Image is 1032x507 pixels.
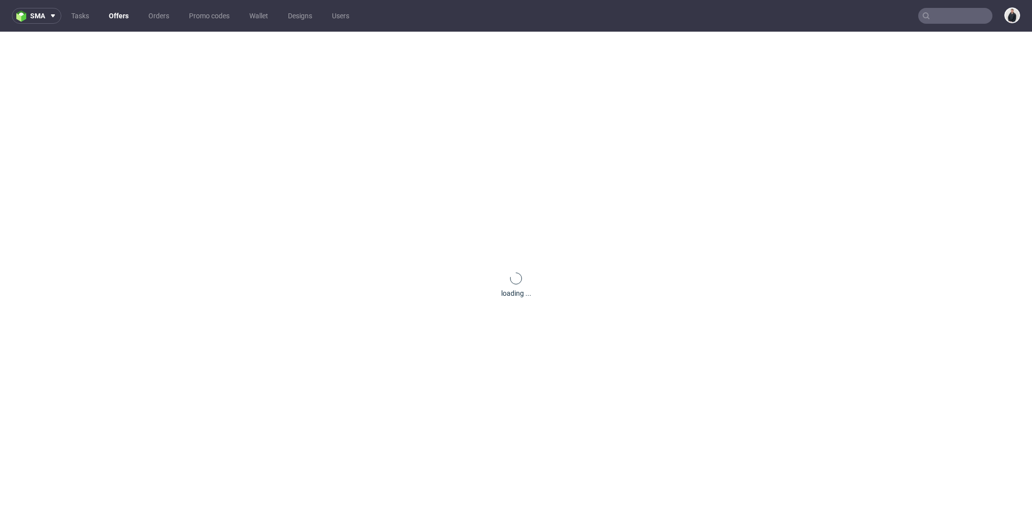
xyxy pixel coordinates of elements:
a: Promo codes [183,8,235,24]
a: Designs [282,8,318,24]
a: Offers [103,8,135,24]
a: Users [326,8,355,24]
img: logo [16,10,30,22]
div: loading ... [501,288,531,298]
a: Tasks [65,8,95,24]
a: Wallet [243,8,274,24]
button: sma [12,8,61,24]
a: Orders [142,8,175,24]
img: Adrian Margula [1005,8,1019,22]
span: sma [30,12,45,19]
